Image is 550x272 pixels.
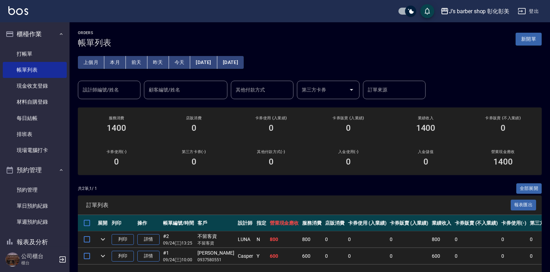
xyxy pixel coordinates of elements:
button: 報表及分析 [3,233,67,251]
h2: 卡券販賣 (入業績) [318,116,379,120]
td: 0 [500,248,528,264]
h3: 0 [423,157,428,167]
td: Casper [236,248,255,264]
h2: 其他付款方式(-) [241,150,301,154]
button: 櫃檯作業 [3,25,67,43]
td: 0 [388,231,430,248]
th: 卡券販賣 (入業績) [388,215,430,231]
td: 0 [323,248,346,264]
h2: 入金儲值 [395,150,456,154]
h3: 服務消費 [86,116,147,120]
td: #1 [161,248,196,264]
button: 列印 [112,234,134,245]
h5: 公司櫃台 [21,253,57,260]
td: 800 [300,231,323,248]
button: [DATE] [217,56,244,69]
th: 客戶 [196,215,236,231]
th: 卡券販賣 (不入業績) [453,215,500,231]
h2: 卡券販賣 (不入業績) [473,116,533,120]
p: 0937580551 [197,257,234,263]
button: expand row [98,251,108,261]
div: 不留客資 [197,233,234,240]
h2: 營業現金應收 [473,150,533,154]
button: 預約管理 [3,161,67,179]
th: 設計師 [236,215,255,231]
p: 09/24 (三) 13:25 [163,240,194,246]
h3: 1400 [493,157,513,167]
h3: 0 [192,157,196,167]
h3: 帳單列表 [78,38,111,48]
button: 列印 [112,251,134,262]
td: LUNA [236,231,255,248]
h3: 0 [501,123,505,133]
a: 新開單 [516,35,542,42]
td: 0 [323,231,346,248]
th: 卡券使用 (入業績) [346,215,388,231]
td: 800 [430,231,453,248]
th: 卡券使用(-) [500,215,528,231]
img: Person [6,253,19,266]
h2: 卡券使用(-) [86,150,147,154]
h3: 0 [346,123,351,133]
a: 單日預約紀錄 [3,198,67,214]
a: 打帳單 [3,46,67,62]
button: Open [346,84,357,95]
div: J’s barber shop 彰化彰美 [449,7,509,16]
a: 單週預約紀錄 [3,214,67,230]
td: 0 [346,248,388,264]
button: [DATE] [190,56,217,69]
td: 600 [268,248,301,264]
button: expand row [98,234,108,245]
h3: 1400 [107,123,126,133]
td: #2 [161,231,196,248]
button: 全部展開 [516,183,542,194]
button: 登出 [515,5,542,18]
th: 操作 [136,215,161,231]
a: 每日結帳 [3,110,67,126]
td: 0 [453,231,500,248]
td: 0 [500,231,528,248]
h2: 第三方卡券(-) [163,150,224,154]
button: J’s barber shop 彰化彰美 [438,4,512,18]
button: 上個月 [78,56,104,69]
button: 本月 [104,56,126,69]
h3: 0 [114,157,119,167]
th: 店販消費 [323,215,346,231]
button: 昨天 [147,56,169,69]
h3: 1400 [416,123,436,133]
th: 業績收入 [430,215,453,231]
th: 列印 [110,215,136,231]
a: 報表匯出 [511,201,536,208]
td: 0 [388,248,430,264]
a: 詳情 [137,251,160,262]
th: 指定 [255,215,268,231]
a: 排班表 [3,126,67,142]
h2: 業績收入 [395,116,456,120]
td: 600 [300,248,323,264]
a: 預約管理 [3,182,67,198]
h3: 0 [192,123,196,133]
a: 現場電腦打卡 [3,142,67,158]
span: 訂單列表 [86,202,511,209]
p: 櫃台 [21,260,57,266]
td: N [255,231,268,248]
h2: 卡券使用 (入業績) [241,116,301,120]
button: 今天 [169,56,191,69]
h3: 0 [269,123,274,133]
p: 09/24 (三) 10:00 [163,257,194,263]
h3: 0 [346,157,351,167]
h2: 店販消費 [163,116,224,120]
th: 營業現金應收 [268,215,301,231]
button: 新開單 [516,33,542,46]
th: 帳單編號/時間 [161,215,196,231]
td: 0 [346,231,388,248]
h2: 入金使用(-) [318,150,379,154]
th: 服務消費 [300,215,323,231]
td: 800 [268,231,301,248]
a: 材料自購登錄 [3,94,67,110]
p: 不留客資 [197,240,234,246]
a: 帳單列表 [3,62,67,78]
p: 共 2 筆, 1 / 1 [78,185,97,192]
button: 報表匯出 [511,200,536,210]
th: 展開 [96,215,110,231]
